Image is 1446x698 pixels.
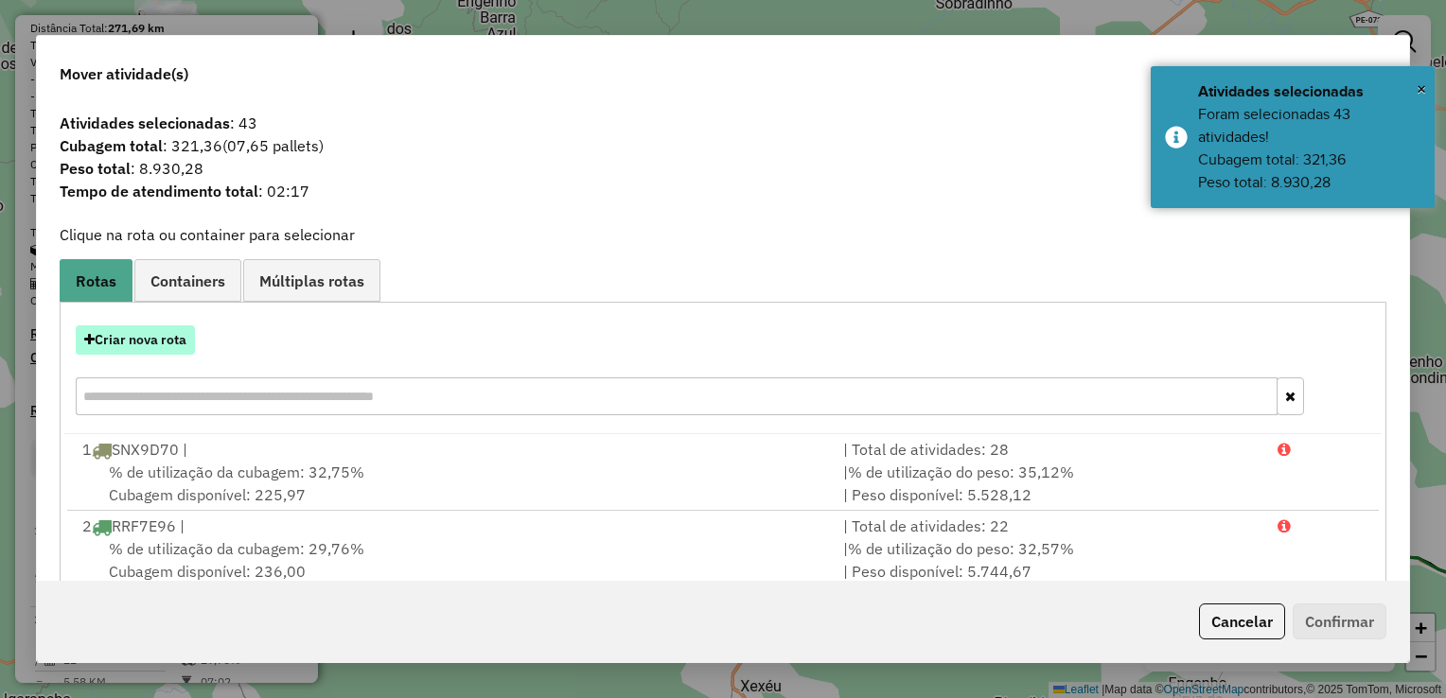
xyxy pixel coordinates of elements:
span: % de utilização do peso: 32,57% [848,539,1074,558]
span: : 321,36 [48,134,1398,157]
button: Criar nova rota [76,325,195,355]
div: | Total de atividades: 28 [832,438,1266,461]
span: Múltiplas rotas [259,273,364,288]
button: Maximize [1318,59,1349,89]
span: % de utilização da cubagem: 32,75% [109,462,364,481]
strong: Tempo de atendimento total [60,182,258,201]
button: Close [1417,75,1426,103]
i: Porcentagens após mover as atividades: Cubagem: 128,39% Peso: 139,93% [1278,442,1291,457]
div: | | Peso disponível: 5.528,12 [832,461,1266,506]
i: Porcentagens após mover as atividades: Cubagem: 125,41% Peso: 137,39% [1278,518,1291,533]
span: : 43 [48,112,1398,134]
div: | Total de atividades: 22 [832,515,1266,537]
span: × [1417,79,1426,99]
span: Rotas [76,273,116,288]
span: Mover atividade(s) [60,62,188,85]
strong: Cubagem total [60,136,163,155]
strong: Peso total [60,159,131,178]
button: Cancelar [1199,603,1285,639]
div: Atividades selecionadas [1198,80,1420,103]
div: Cubagem disponível: 236,00 [71,537,832,583]
label: Clique na rota ou container para selecionar [60,223,355,246]
div: 2 RRF7E96 | [71,515,832,537]
div: 1 SNX9D70 | [71,438,832,461]
div: | | Peso disponível: 5.744,67 [832,537,1266,583]
strong: Atividades selecionadas [60,113,230,132]
div: Foram selecionadas 43 atividades! Cubagem total: 321,36 Peso total: 8.930,28 [1198,103,1420,194]
span: : 8.930,28 [48,157,1398,180]
span: % de utilização do peso: 35,12% [848,462,1074,481]
span: % de utilização da cubagem: 29,76% [109,539,364,558]
span: Containers [150,273,225,288]
span: : 02:17 [48,180,1398,202]
span: (07,65 pallets) [222,136,324,155]
div: Cubagem disponível: 225,97 [71,461,832,506]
